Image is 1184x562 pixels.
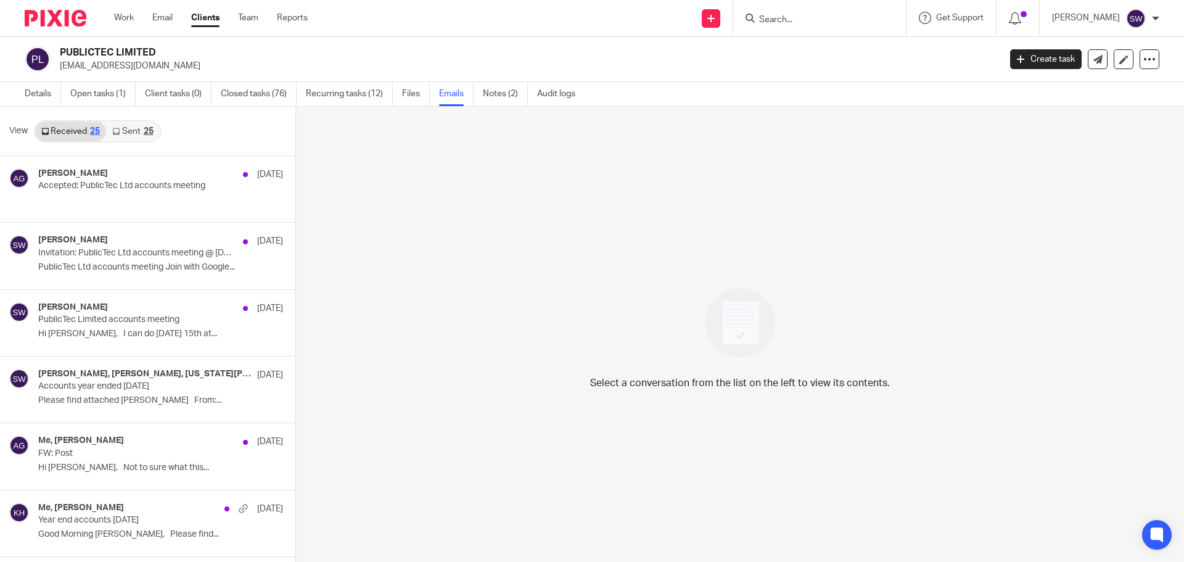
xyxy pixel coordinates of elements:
a: Work [114,12,134,24]
a: Notes (2) [483,82,528,106]
span: Get Support [936,14,984,22]
p: Year end accounts [DATE] [38,515,234,526]
a: Details [25,82,61,106]
a: Email [152,12,173,24]
p: [EMAIL_ADDRESS][DOMAIN_NAME] [60,60,992,72]
p: PublicTec Ltd accounts meeting Join with Google... [38,262,283,273]
img: svg%3E [25,46,51,72]
a: Audit logs [537,82,585,106]
p: Accepted: PublicTec Ltd accounts meeting [38,181,234,191]
h4: [PERSON_NAME] [38,235,108,246]
img: image [697,280,783,366]
img: svg%3E [9,302,29,322]
a: Client tasks (0) [145,82,212,106]
p: [DATE] [257,369,283,381]
img: svg%3E [9,436,29,455]
p: [DATE] [257,436,283,448]
p: Hi [PERSON_NAME], I can do [DATE] 15th at... [38,329,283,339]
p: [DATE] [257,302,283,315]
h2: PUBLICTEC LIMITED [60,46,805,59]
a: Create task [1010,49,1082,69]
h4: Me, [PERSON_NAME] [38,503,124,513]
a: Clients [191,12,220,24]
img: svg%3E [9,235,29,255]
img: svg%3E [1126,9,1146,28]
h4: [PERSON_NAME], [PERSON_NAME], [US_STATE][PERSON_NAME] [38,369,251,379]
a: Reports [277,12,308,24]
h4: [PERSON_NAME] [38,168,108,179]
p: Invitation: PublicTec Ltd accounts meeting @ [DATE] 3pm - 4pm (BST) ([PERSON_NAME]) [38,248,234,258]
p: [DATE] [257,503,283,515]
p: Select a conversation from the list on the left to view its contents. [590,376,890,391]
div: 25 [144,127,154,136]
p: Accounts year ended [DATE] [38,381,234,392]
a: Open tasks (1) [70,82,136,106]
h4: [PERSON_NAME] [38,302,108,313]
a: Closed tasks (76) [221,82,297,106]
h4: Me, [PERSON_NAME] [38,436,124,446]
p: [DATE] [257,235,283,247]
a: Recurring tasks (12) [306,82,393,106]
input: Search [758,15,869,26]
img: svg%3E [9,503,29,523]
a: Sent25 [106,122,159,141]
img: Pixie [25,10,86,27]
a: Files [402,82,430,106]
a: Team [238,12,258,24]
img: svg%3E [9,369,29,389]
p: PublicTec Limited accounts meeting [38,315,234,325]
p: [DATE] [257,168,283,181]
a: Received25 [35,122,106,141]
img: svg%3E [9,168,29,188]
p: [PERSON_NAME] [1052,12,1120,24]
p: Good Morning [PERSON_NAME], Please find... [38,529,283,540]
a: Emails [439,82,474,106]
p: Please find attached [PERSON_NAME] From:... [38,395,283,406]
div: 25 [90,127,100,136]
span: View [9,125,28,138]
p: FW: Post [38,448,234,459]
p: Hi [PERSON_NAME], Not to sure what this... [38,463,283,473]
